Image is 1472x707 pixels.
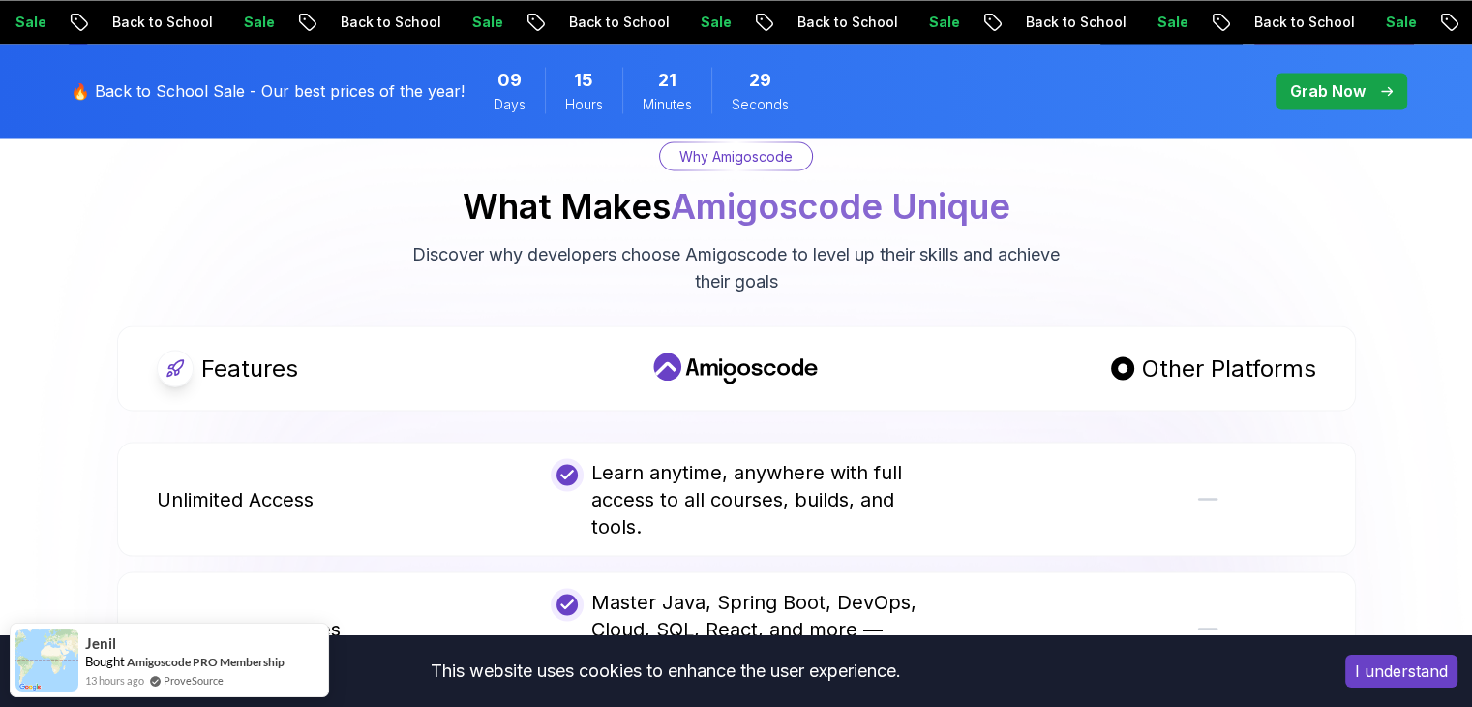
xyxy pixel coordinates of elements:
p: Back to School [802,13,934,32]
p: Sale [934,13,996,32]
span: Hours [565,94,603,113]
p: Features [201,353,298,384]
span: Amigoscode Unique [671,184,1010,227]
p: Sale [20,13,82,32]
h2: What Makes [463,186,1010,225]
span: 29 Seconds [749,67,771,94]
p: Why Amigoscode [679,146,793,166]
p: 🔥 Back to School Sale - Our best prices of the year! [71,79,465,103]
p: Unlimited Access [157,485,314,512]
span: 21 Minutes [658,67,676,94]
p: Back to School [1259,13,1391,32]
p: Back to School [574,13,706,32]
span: Bought [85,654,125,669]
p: Back to School [117,13,249,32]
p: Sale [706,13,767,32]
p: Sale [477,13,539,32]
span: 15 Hours [574,67,593,94]
a: ProveSource [164,672,224,689]
span: Days [494,94,526,113]
span: Seconds [732,94,789,113]
p: Discover why developers choose Amigoscode to level up their skills and achieve their goals [411,240,1062,294]
span: Jenil [85,635,116,652]
div: Master Java, Spring Boot, DevOps, Cloud, SQL, React, and more — taught by real engineers. [551,588,921,669]
p: Sale [1162,13,1224,32]
div: Learn anytime, anywhere with full access to all courses, builds, and tools. [551,458,921,539]
a: Amigoscode PRO Membership [127,655,285,669]
p: Sale [1391,13,1453,32]
span: Minutes [643,94,692,113]
span: 13 hours ago [85,672,144,689]
span: 9 Days [497,67,522,94]
div: This website uses cookies to enhance the user experience. [15,650,1316,692]
button: Accept cookies [1345,655,1457,688]
p: Sale [249,13,311,32]
p: Back to School [1031,13,1162,32]
p: Other Platforms [1142,353,1316,384]
p: Back to School [345,13,477,32]
p: Expert-Led Courses [157,615,341,642]
img: provesource social proof notification image [15,629,78,692]
p: Grab Now [1290,79,1366,103]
